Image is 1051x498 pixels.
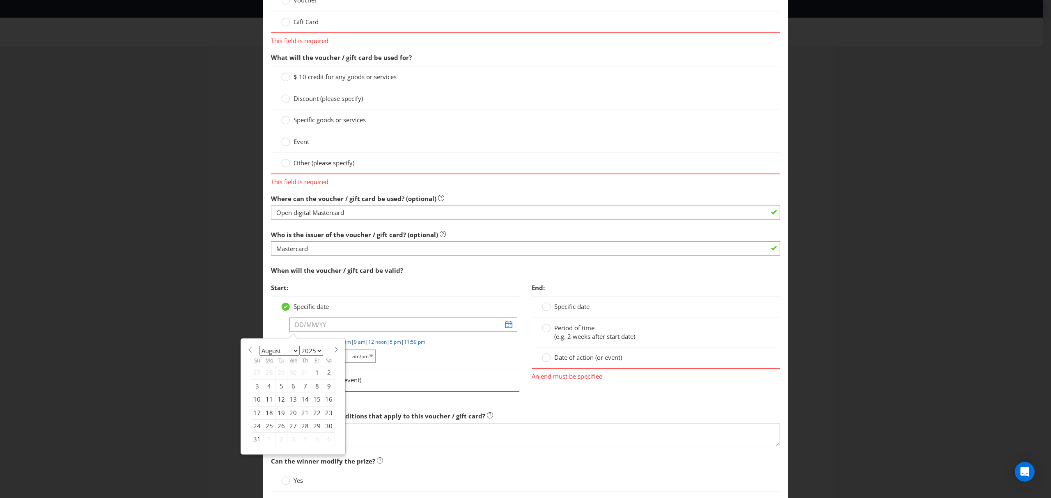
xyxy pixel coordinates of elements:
[251,406,263,419] div: 17
[271,283,288,292] span: Start:
[275,433,287,446] div: 2
[365,338,368,345] span: |
[275,406,287,419] div: 19
[387,338,390,345] span: |
[294,116,366,124] span: Specific goods or services
[294,73,397,81] span: $ 10 credit for any goods or services
[299,393,311,406] div: 14
[287,406,299,419] div: 20
[314,356,319,364] abbr: Friday
[323,379,335,393] div: 9
[294,94,363,103] span: Discount (please specify)
[311,419,323,432] div: 29
[294,159,354,167] span: Other (please specify)
[275,419,287,432] div: 26
[368,338,387,345] a: 12 noon
[251,366,263,379] div: 27
[1015,462,1035,482] div: Open Intercom Messenger
[311,406,323,419] div: 22
[294,302,329,311] span: Specific date
[299,419,311,432] div: 28
[311,393,323,406] div: 15
[275,366,287,379] div: 29
[263,406,275,419] div: 18
[263,379,275,393] div: 4
[251,379,263,393] div: 3
[323,433,335,446] div: 6
[554,324,594,332] span: Period of time
[287,419,299,432] div: 27
[263,419,275,432] div: 25
[390,338,401,345] a: 5 pm
[311,433,323,446] div: 5
[271,412,485,420] span: Are there any other conditions that apply to this voucher / gift card?
[294,18,319,26] span: Gift Card
[265,356,273,364] abbr: Monday
[354,338,365,345] a: 9 am
[251,433,263,446] div: 31
[263,433,275,446] div: 1
[263,366,275,379] div: 28
[271,231,438,239] span: Who is the issuer of the voucher / gift card? (optional)
[294,137,309,146] span: Event
[263,393,275,406] div: 11
[323,419,335,432] div: 30
[326,356,332,364] abbr: Saturday
[254,356,260,364] abbr: Sunday
[251,419,263,432] div: 24
[271,392,519,404] span: A start must be specified
[271,266,403,274] span: When will the voucher / gift card be valid?
[554,302,590,311] span: Specific date
[275,379,287,393] div: 5
[287,433,299,446] div: 3
[554,353,622,361] span: Date of action (or event)
[287,379,299,393] div: 6
[275,393,287,406] div: 12
[287,366,299,379] div: 30
[311,366,323,379] div: 1
[299,379,311,393] div: 7
[271,174,780,186] span: This field is required
[311,379,323,393] div: 8
[299,366,311,379] div: 31
[271,457,375,465] span: Can the winner modify the prize?
[251,393,263,406] div: 10
[271,53,412,62] span: What will the voucher / gift card be used for?
[532,283,545,292] span: End:
[323,406,335,419] div: 23
[554,332,635,340] span: (e.g. 2 weeks after start date)
[532,369,780,381] span: An end must be specified
[287,393,299,406] div: 13
[404,338,425,345] a: 11:59 pm
[271,33,780,45] span: This field is required
[294,476,303,484] span: Yes
[302,356,308,364] abbr: Thursday
[271,194,436,203] span: Where can the voucher / gift card be used? (optional)
[299,433,311,446] div: 4
[323,393,335,406] div: 16
[401,338,404,345] span: |
[289,356,297,364] abbr: Wednesday
[351,338,354,345] span: |
[278,356,285,364] abbr: Tuesday
[299,406,311,419] div: 21
[289,318,517,332] input: DD/MM/YY
[323,366,335,379] div: 2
